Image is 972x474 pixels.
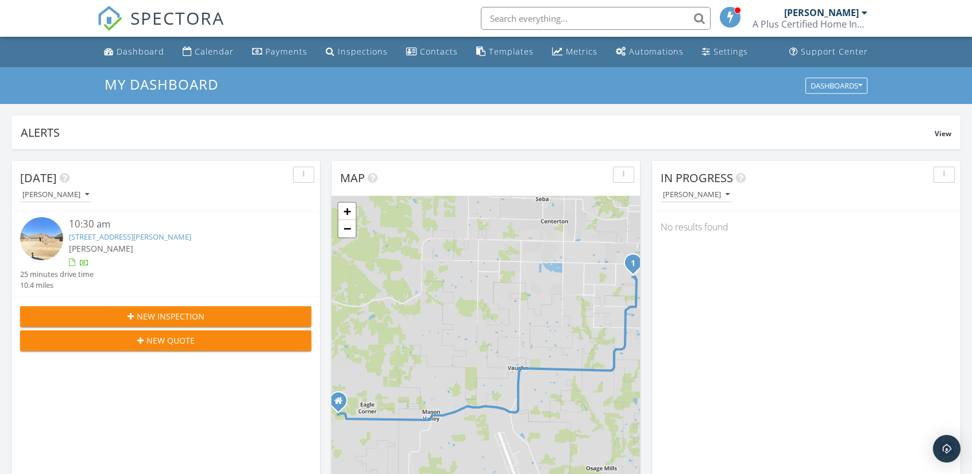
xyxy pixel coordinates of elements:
[321,41,392,63] a: Inspections
[611,41,688,63] a: Automations (Basic)
[20,269,94,280] div: 25 minutes drive time
[481,7,711,30] input: Search everything...
[20,217,63,260] img: streetview
[105,75,218,94] span: My Dashboard
[420,46,458,57] div: Contacts
[338,46,388,57] div: Inspections
[20,217,311,291] a: 10:30 am [STREET_ADDRESS][PERSON_NAME] [PERSON_NAME] 25 minutes drive time 10.4 miles
[146,334,195,346] span: New Quote
[20,187,91,203] button: [PERSON_NAME]
[20,330,311,351] button: New Quote
[652,211,961,242] div: No results found
[338,400,345,407] div: 9723 S. Pleasant Valley Rd., Gentry Arkansas 72734
[935,129,951,138] span: View
[20,306,311,327] button: New Inspection
[402,41,462,63] a: Contacts
[801,46,868,57] div: Support Center
[178,41,238,63] a: Calendar
[97,6,122,31] img: The Best Home Inspection Software - Spectora
[130,6,225,30] span: SPECTORA
[661,170,733,186] span: In Progress
[22,191,89,199] div: [PERSON_NAME]
[566,46,597,57] div: Metrics
[697,41,753,63] a: Settings
[97,16,225,40] a: SPECTORA
[137,310,205,322] span: New Inspection
[117,46,164,57] div: Dashboard
[20,170,57,186] span: [DATE]
[472,41,538,63] a: Templates
[811,82,862,90] div: Dashboards
[195,46,234,57] div: Calendar
[629,46,684,57] div: Automations
[785,41,873,63] a: Support Center
[933,435,961,463] div: Open Intercom Messenger
[713,46,748,57] div: Settings
[20,280,94,291] div: 10.4 miles
[784,7,859,18] div: [PERSON_NAME]
[69,217,287,232] div: 10:30 am
[340,170,365,186] span: Map
[338,220,356,237] a: Zoom out
[69,243,133,254] span: [PERSON_NAME]
[663,191,730,199] div: [PERSON_NAME]
[99,41,169,63] a: Dashboard
[489,46,534,57] div: Templates
[633,263,640,269] div: 1721 Cherrie St, Bentonville, AR 72713
[661,187,732,203] button: [PERSON_NAME]
[753,18,867,30] div: A Plus Certified Home Inspection
[69,232,191,242] a: [STREET_ADDRESS][PERSON_NAME]
[265,46,307,57] div: Payments
[631,260,635,268] i: 1
[805,78,867,94] button: Dashboards
[248,41,312,63] a: Payments
[338,203,356,220] a: Zoom in
[21,125,935,140] div: Alerts
[547,41,602,63] a: Metrics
